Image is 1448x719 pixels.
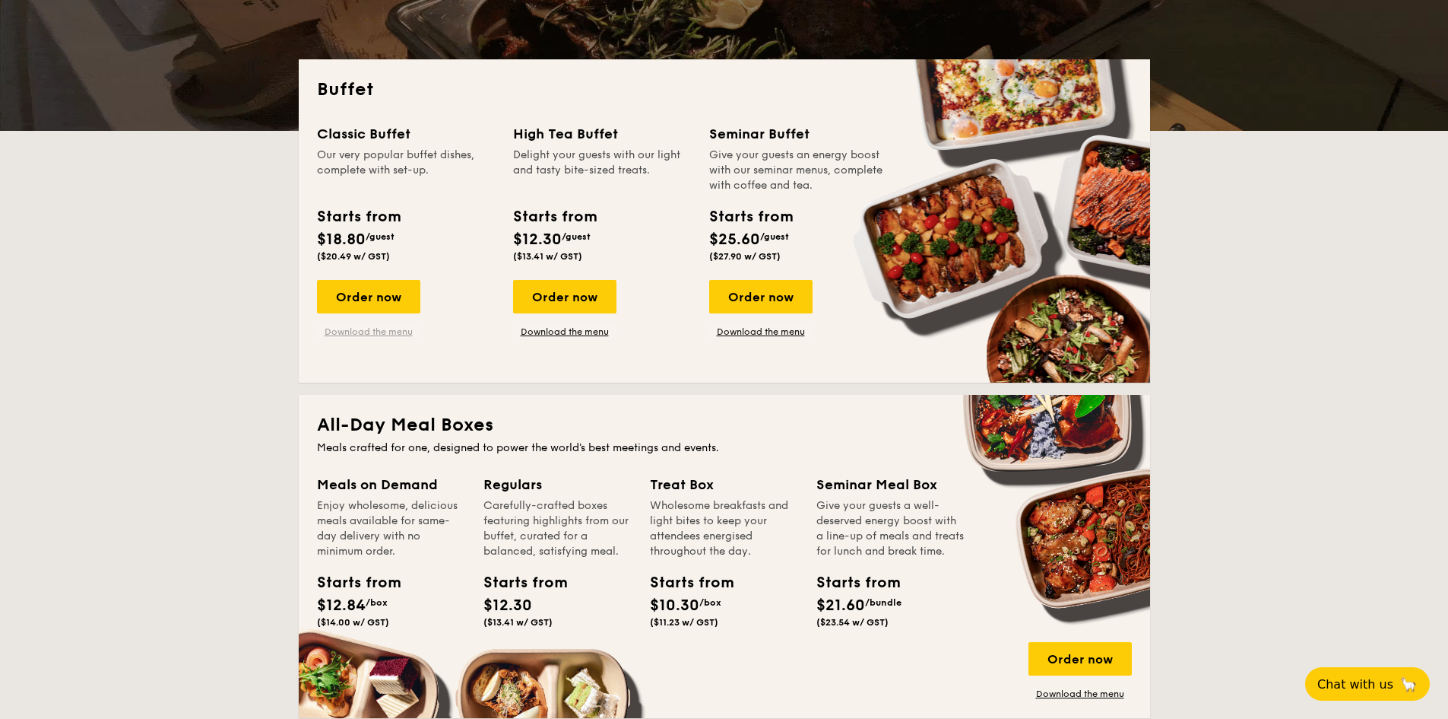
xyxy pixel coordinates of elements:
div: Give your guests a well-deserved energy boost with a line-up of meals and treats for lunch and br... [816,498,965,559]
button: Chat with us🦙 [1305,667,1430,701]
a: Download the menu [513,326,616,338]
span: /bundle [865,597,901,608]
a: Download the menu [317,326,420,338]
div: Order now [513,280,616,313]
div: Give your guests an energy boost with our seminar menus, complete with coffee and tea. [709,148,887,193]
span: 🦙 [1399,676,1418,693]
div: Meals on Demand [317,474,465,495]
span: $18.80 [317,231,366,249]
span: $12.30 [483,597,532,615]
div: Our very popular buffet dishes, complete with set-up. [317,148,495,193]
div: Meals crafted for one, designed to power the world's best meetings and events. [317,441,1132,456]
div: Wholesome breakfasts and light bites to keep your attendees energised throughout the day. [650,498,798,559]
span: $10.30 [650,597,699,615]
div: Seminar Buffet [709,123,887,145]
div: High Tea Buffet [513,123,691,145]
span: ($13.41 w/ GST) [513,251,582,262]
span: /guest [366,231,394,242]
div: Order now [317,280,420,313]
span: ($11.23 w/ GST) [650,617,718,628]
span: /box [699,597,721,608]
span: /box [366,597,388,608]
div: Treat Box [650,474,798,495]
span: $25.60 [709,231,760,249]
span: /guest [562,231,591,242]
div: Starts from [513,205,596,228]
span: Chat with us [1317,677,1393,692]
span: ($14.00 w/ GST) [317,617,389,628]
div: Enjoy wholesome, delicious meals available for same-day delivery with no minimum order. [317,498,465,559]
div: Starts from [650,571,718,594]
div: Carefully-crafted boxes featuring highlights from our buffet, curated for a balanced, satisfying ... [483,498,632,559]
span: $21.60 [816,597,865,615]
div: Seminar Meal Box [816,474,965,495]
div: Order now [709,280,813,313]
a: Download the menu [709,326,813,338]
div: Starts from [816,571,885,594]
div: Starts from [483,571,552,594]
div: Regulars [483,474,632,495]
div: Starts from [317,205,400,228]
div: Order now [1028,642,1132,676]
div: Classic Buffet [317,123,495,145]
span: $12.84 [317,597,366,615]
span: ($20.49 w/ GST) [317,251,390,262]
span: ($13.41 w/ GST) [483,617,553,628]
div: Delight your guests with our light and tasty bite-sized treats. [513,148,691,193]
h2: All-Day Meal Boxes [317,413,1132,437]
span: $12.30 [513,231,562,249]
h2: Buffet [317,78,1132,102]
span: ($27.90 w/ GST) [709,251,781,262]
div: Starts from [709,205,792,228]
a: Download the menu [1028,688,1132,700]
span: /guest [760,231,789,242]
div: Starts from [317,571,385,594]
span: ($23.54 w/ GST) [816,617,889,628]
